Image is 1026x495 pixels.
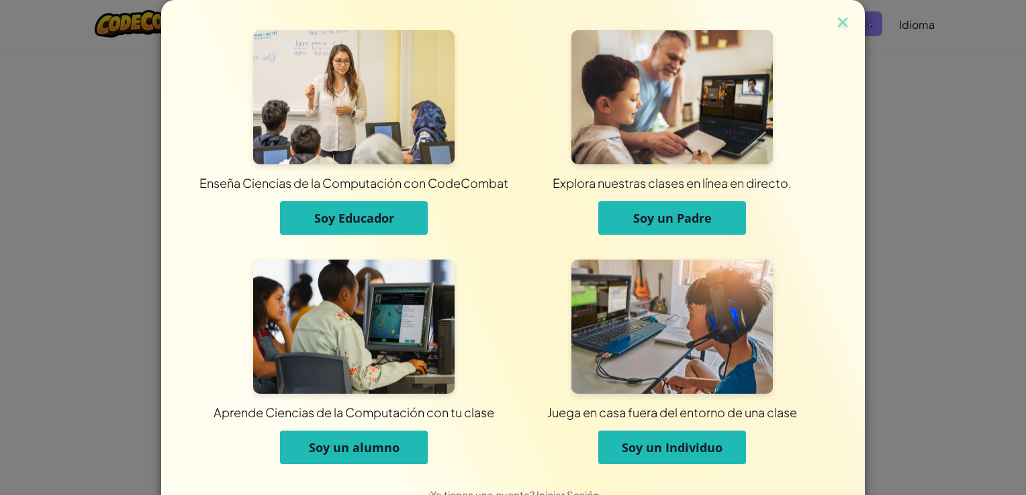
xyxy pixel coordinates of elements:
[834,13,851,34] img: close icon
[309,439,400,455] span: Soy un alumno
[598,431,746,464] button: Soy un Individuo
[571,260,773,394] img: Para Individuos
[253,260,455,394] img: Para Estudiantes
[280,201,428,235] button: Soy Educador
[253,30,455,164] img: Para Educadores
[314,210,394,226] span: Soy Educador
[598,201,746,235] button: Soy un Padre
[633,210,712,226] span: Soy un Padre
[622,439,722,455] span: Soy un Individuo
[280,431,428,464] button: Soy un alumno
[571,30,773,164] img: Para Padres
